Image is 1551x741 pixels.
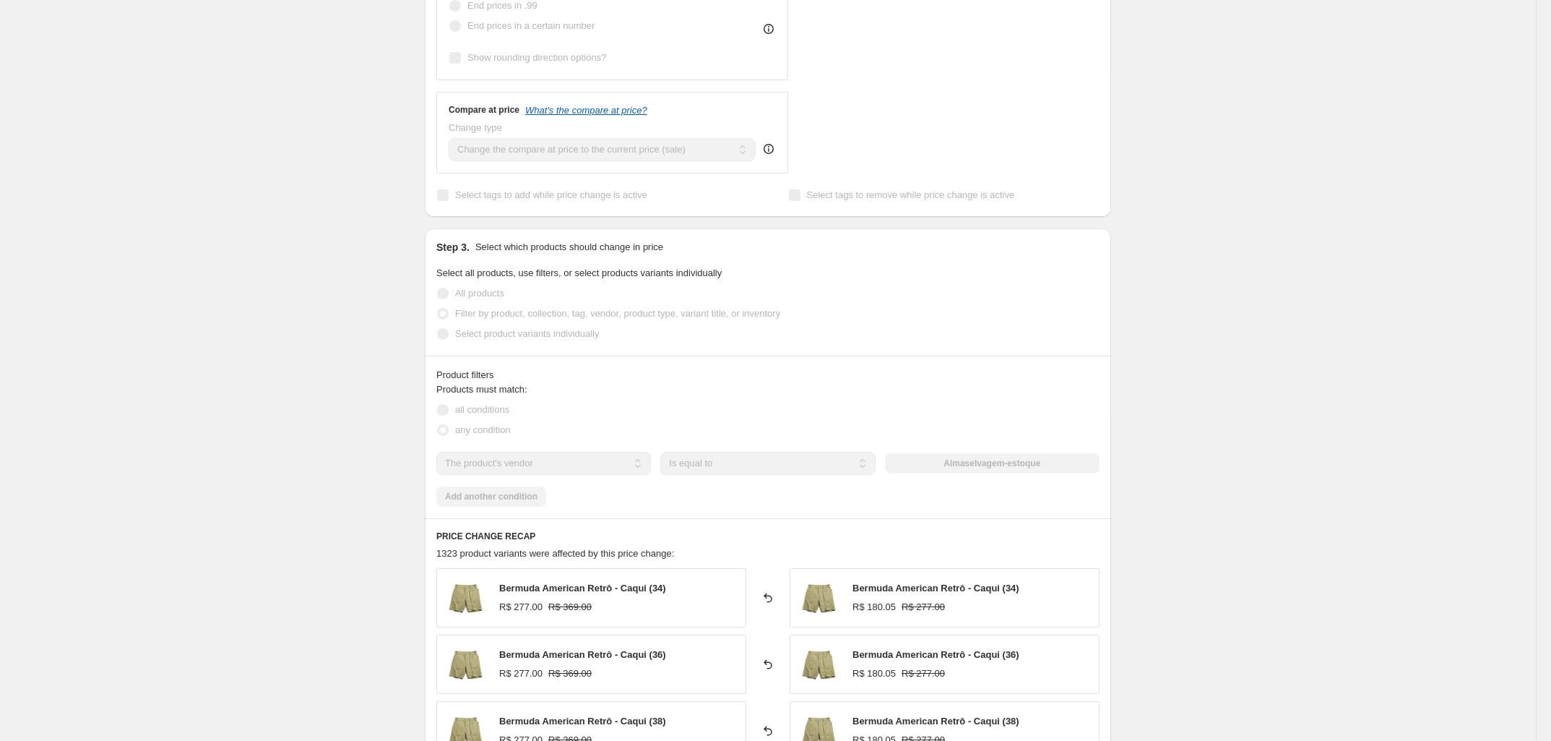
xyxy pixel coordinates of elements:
span: Bermuda American Retrô - Caqui (34) [852,583,1019,594]
span: Bermuda American Retrô - Caqui (38) [499,716,666,727]
span: 1323 product variants were affected by this price change: [436,548,674,559]
strike: R$ 277.00 [902,667,945,681]
h6: PRICE CHANGE RECAP [436,531,1099,542]
img: bermuda-american-retro-caqui-almaselvagem-1_7d89369b-00b8-4841-8b9c-632d277ba975_80x.jpg [444,643,488,686]
span: any condition [455,424,511,435]
strike: R$ 369.00 [548,667,592,681]
span: Products must match: [436,384,527,395]
span: Show rounding direction options? [467,52,606,63]
span: Bermuda American Retrô - Caqui (38) [852,716,1019,727]
span: Bermuda American Retrô - Caqui (34) [499,583,666,594]
strike: R$ 277.00 [902,600,945,614]
span: Select tags to remove while price change is active [807,189,1015,200]
p: Select which products should change in price [475,240,663,254]
div: Product filters [436,368,1099,382]
div: help [761,142,776,156]
img: bermuda-american-retro-caqui-almaselvagem-1_7d89369b-00b8-4841-8b9c-632d277ba975_80x.jpg [798,576,841,620]
span: Select product variants individually [455,328,599,339]
span: All products [455,288,504,299]
span: all conditions [455,404,509,415]
span: Filter by product, collection, tag, vendor, product type, variant title, or inventory [455,308,780,319]
h2: Step 3. [436,240,470,254]
span: Select tags to add while price change is active [455,189,647,200]
span: Select all products, use filters, or select products variants individually [436,267,722,278]
div: R$ 277.00 [499,667,543,681]
span: Bermuda American Retrô - Caqui (36) [499,649,666,660]
h3: Compare at price [449,104,519,116]
div: R$ 277.00 [499,600,543,614]
strike: R$ 369.00 [548,600,592,614]
img: bermuda-american-retro-caqui-almaselvagem-1_7d89369b-00b8-4841-8b9c-632d277ba975_80x.jpg [798,643,841,686]
div: R$ 180.05 [852,600,896,614]
span: Bermuda American Retrô - Caqui (36) [852,649,1019,660]
div: R$ 180.05 [852,667,896,681]
span: End prices in a certain number [467,20,595,31]
button: What's the compare at price? [525,105,647,116]
img: bermuda-american-retro-caqui-almaselvagem-1_7d89369b-00b8-4841-8b9c-632d277ba975_80x.jpg [444,576,488,620]
span: Change type [449,122,502,133]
